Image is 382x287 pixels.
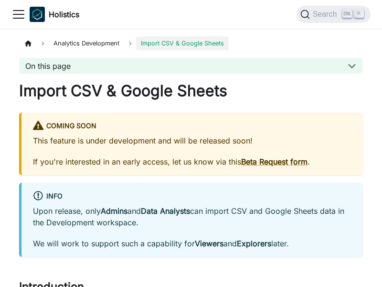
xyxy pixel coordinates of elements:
img: Holistics [30,7,45,22]
kbd: K [354,10,364,18]
a: Home page [19,36,37,50]
h1: Import CSV & Google Sheets [19,81,363,100]
strong: Admins [101,206,127,216]
a: Beta Request form [241,157,308,166]
p: Upon release, only and can import CSV and Google Sheets data in the Development workspace. [33,205,351,228]
nav: Breadcrumbs [19,36,363,50]
strong: Viewers [195,239,223,248]
p: If you're interested in an early access, let us know via this . [33,156,351,167]
a: HolisticsHolistics [30,7,79,22]
span: Analytics Development [49,36,124,50]
strong: Explorers [237,239,271,248]
span: Import CSV & Google Sheets [136,36,229,50]
strong: Data Analysts [141,206,190,216]
p: This feature is under development and will be released soon! [33,135,351,146]
button: On this page [19,58,363,74]
p: We will work to support such a capability for and later. [33,238,351,249]
button: Search (Ctrl+K) [297,6,371,23]
span: Search [310,10,343,19]
div: Coming Soon [33,120,351,132]
b: Holistics [49,9,79,20]
button: Toggle navigation bar [11,7,26,22]
div: info [33,190,351,203]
